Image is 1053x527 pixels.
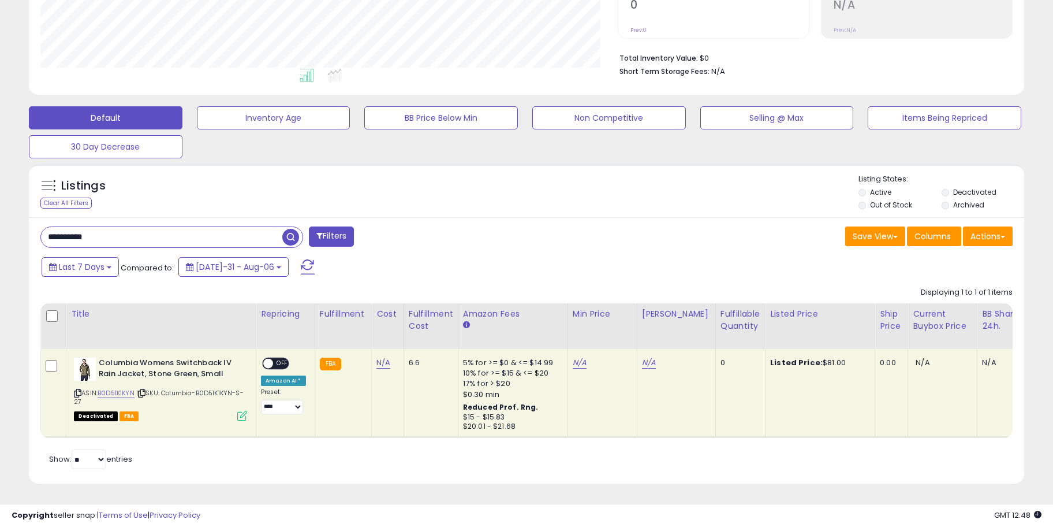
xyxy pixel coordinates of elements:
[197,106,350,129] button: Inventory Age
[98,388,135,398] a: B0D51K1KYN
[573,308,632,320] div: Min Price
[982,358,1020,368] div: N/A
[409,358,449,368] div: 6.6
[273,359,292,369] span: OFF
[868,106,1021,129] button: Items Being Repriced
[261,308,310,320] div: Repricing
[463,320,470,331] small: Amazon Fees.
[71,308,251,320] div: Title
[364,106,518,129] button: BB Price Below Min
[913,308,972,332] div: Current Buybox Price
[309,227,354,247] button: Filters
[700,106,854,129] button: Selling @ Max
[61,178,106,194] h5: Listings
[463,389,559,400] div: $0.30 min
[845,227,905,246] button: Save View
[42,257,119,277] button: Last 7 Days
[982,308,1024,332] div: BB Share 24h.
[463,402,539,412] b: Reduced Prof. Rng.
[880,358,899,368] div: 0.00
[261,376,306,386] div: Amazon AI *
[463,368,559,378] div: 10% for >= $15 & <= $20
[770,308,870,320] div: Listed Price
[642,357,656,369] a: N/A
[29,106,182,129] button: Default
[630,27,647,34] small: Prev: 0
[376,357,390,369] a: N/A
[916,357,929,368] span: N/A
[12,510,54,521] strong: Copyright
[150,510,200,521] a: Privacy Policy
[532,106,686,129] button: Non Competitive
[711,66,725,77] span: N/A
[573,357,587,369] a: N/A
[74,411,118,421] span: All listings that are unavailable for purchase on Amazon for any reason other than out-of-stock
[870,187,891,197] label: Active
[196,261,274,273] span: [DATE]-31 - Aug-06
[963,227,1013,246] button: Actions
[99,358,239,382] b: Columbia Womens Switchback IV Rain Jacket, Stone Green, Small
[463,413,559,422] div: $15 - $15.83
[178,257,289,277] button: [DATE]-31 - Aug-06
[40,198,92,209] div: Clear All Filters
[642,308,711,320] div: [PERSON_NAME]
[619,53,698,63] b: Total Inventory Value:
[953,200,984,210] label: Archived
[99,510,148,521] a: Terms of Use
[74,358,247,420] div: ASIN:
[907,227,961,246] button: Columns
[770,357,823,368] b: Listed Price:
[409,308,453,332] div: Fulfillment Cost
[120,411,139,421] span: FBA
[320,358,341,370] small: FBA
[619,50,1004,64] li: $0
[463,358,559,368] div: 5% for >= $0 & <= $14.99
[49,454,132,465] span: Show: entries
[12,510,200,521] div: seller snap | |
[834,27,856,34] small: Prev: N/A
[953,187,996,197] label: Deactivated
[74,358,96,381] img: 41DkdWSavHL._SL40_.jpg
[59,261,104,273] span: Last 7 Days
[870,200,912,210] label: Out of Stock
[463,378,559,389] div: 17% for > $20
[921,287,1013,298] div: Displaying 1 to 1 of 1 items
[74,388,244,406] span: | SKU: Columbia-B0D51K1KYN-S-27
[29,135,182,158] button: 30 Day Decrease
[619,66,710,76] b: Short Term Storage Fees:
[121,262,174,273] span: Compared to:
[858,174,1024,185] p: Listing States:
[914,231,951,242] span: Columns
[720,358,756,368] div: 0
[463,308,563,320] div: Amazon Fees
[320,308,367,320] div: Fulfillment
[376,308,399,320] div: Cost
[994,510,1041,521] span: 2025-08-14 12:48 GMT
[463,422,559,432] div: $20.01 - $21.68
[261,388,306,414] div: Preset:
[770,358,866,368] div: $81.00
[880,308,903,332] div: Ship Price
[720,308,760,332] div: Fulfillable Quantity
